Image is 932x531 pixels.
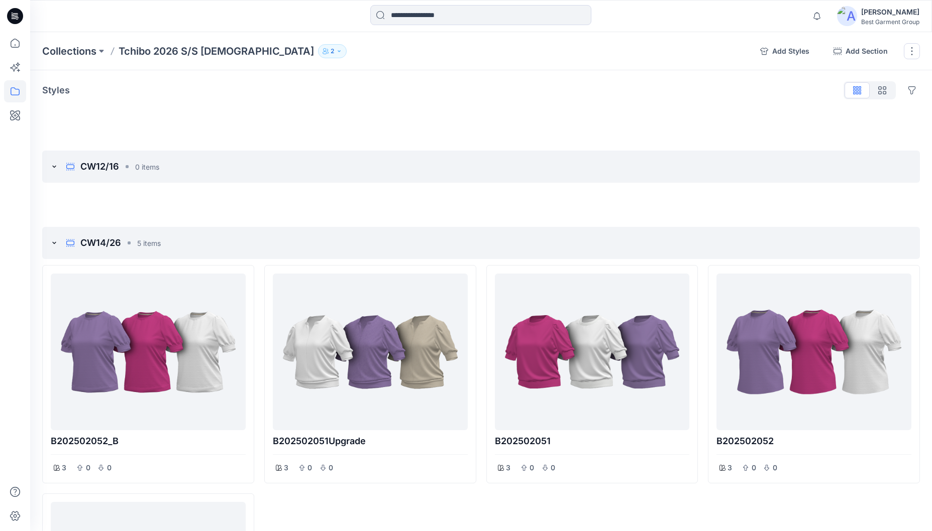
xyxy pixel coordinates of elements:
[716,434,911,448] p: B202502052
[42,83,70,97] p: Styles
[318,44,347,58] button: 2
[495,434,690,448] p: B202502051
[752,43,817,59] button: Add Styles
[328,462,334,474] p: 0
[861,6,919,18] div: [PERSON_NAME]
[135,162,159,172] p: 0 items
[42,265,254,483] div: B202502052_B300
[751,462,757,474] p: 0
[486,265,698,483] div: B202502051300
[307,462,313,474] p: 0
[728,462,732,474] p: 3
[550,462,556,474] p: 0
[904,82,920,98] button: Options
[708,265,920,483] div: B202502052300
[80,236,121,250] p: CW14/26
[42,44,96,58] a: Collections
[137,238,161,248] p: 5 items
[106,462,112,474] p: 0
[119,44,314,58] p: Tchibo 2026 S/S [DEMOGRAPHIC_DATA]
[861,18,919,26] div: Best Garment Group
[85,462,91,474] p: 0
[529,462,535,474] p: 0
[331,46,334,57] p: 2
[51,434,246,448] p: B202502052_B
[837,6,857,26] img: avatar
[62,462,66,474] p: 3
[80,160,119,174] p: CW12/16
[772,462,778,474] p: 0
[284,462,288,474] p: 3
[273,434,468,448] p: B202502051Upgrade
[506,462,510,474] p: 3
[825,43,896,59] button: Add Section
[264,265,476,483] div: B202502051Upgrade300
